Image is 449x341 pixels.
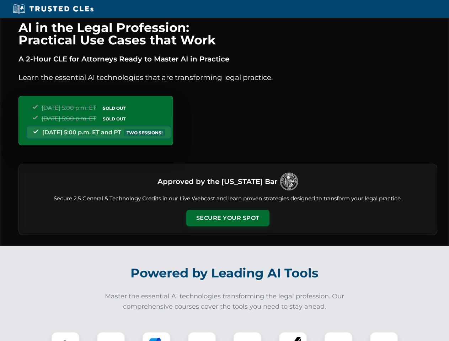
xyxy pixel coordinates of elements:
p: Learn the essential AI technologies that are transforming legal practice. [18,72,437,83]
span: [DATE] 5:00 p.m. ET [42,115,96,122]
h1: AI in the Legal Profession: Practical Use Cases that Work [18,21,437,46]
span: SOLD OUT [100,115,128,123]
img: Trusted CLEs [11,4,96,14]
h3: Approved by the [US_STATE] Bar [157,175,277,188]
p: Secure 2.5 General & Technology Credits in our Live Webcast and learn proven strategies designed ... [27,195,428,203]
p: Master the essential AI technologies transforming the legal profession. Our comprehensive courses... [100,291,349,312]
button: Secure Your Spot [186,210,269,226]
img: Logo [280,173,298,190]
p: A 2-Hour CLE for Attorneys Ready to Master AI in Practice [18,53,437,65]
h2: Powered by Leading AI Tools [28,261,422,286]
span: [DATE] 5:00 p.m. ET [42,104,96,111]
span: SOLD OUT [100,104,128,112]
